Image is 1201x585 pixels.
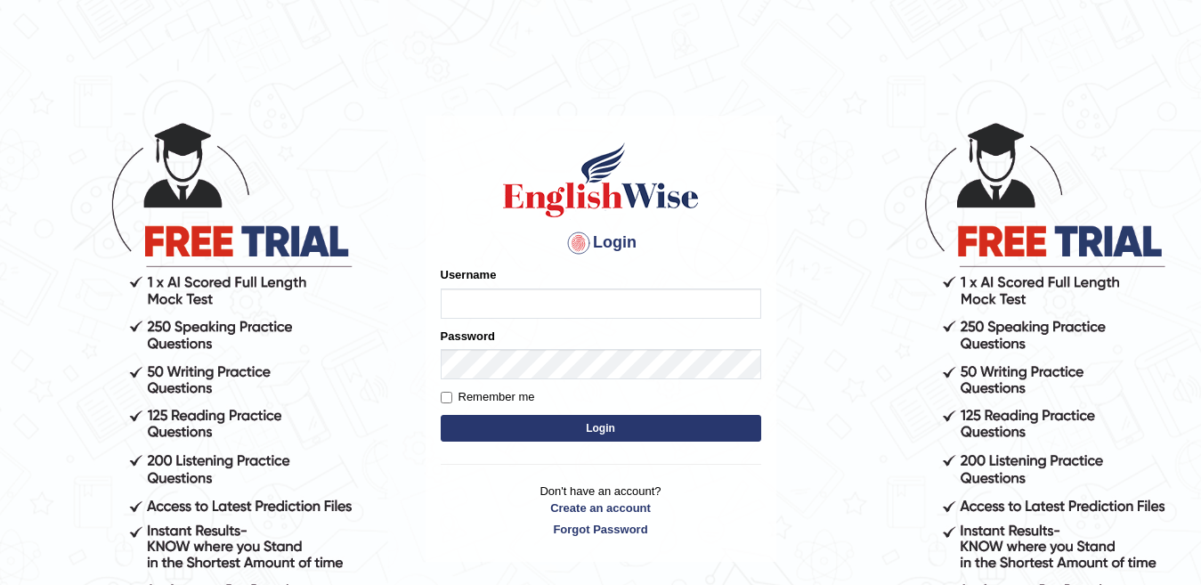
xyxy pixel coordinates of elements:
label: Remember me [441,388,535,406]
button: Login [441,415,761,442]
a: Forgot Password [441,521,761,538]
label: Password [441,328,495,345]
label: Username [441,266,497,283]
a: Create an account [441,500,761,516]
p: Don't have an account? [441,483,761,538]
h4: Login [441,229,761,257]
input: Remember me [441,392,452,403]
img: Logo of English Wise sign in for intelligent practice with AI [499,140,702,220]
